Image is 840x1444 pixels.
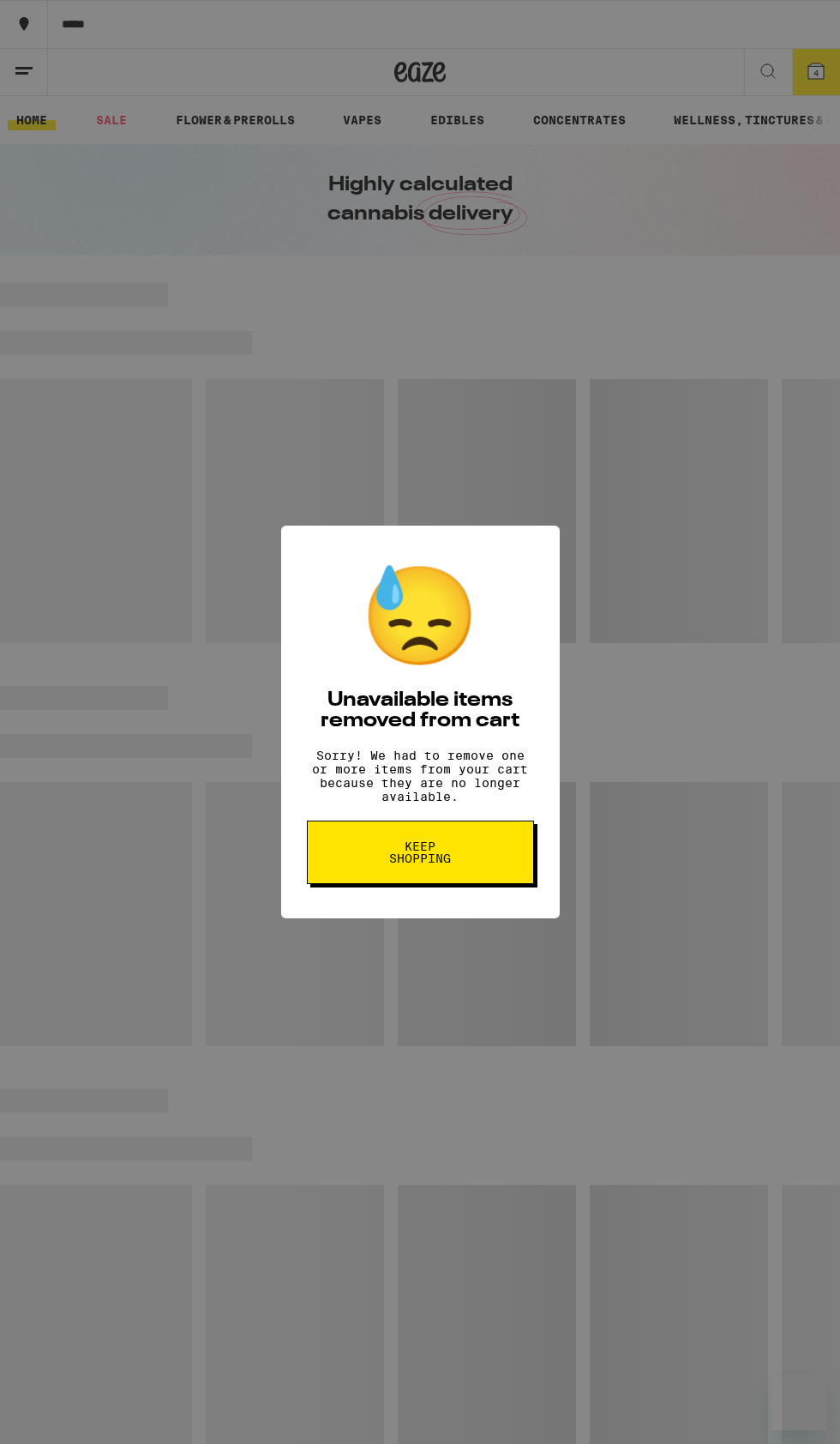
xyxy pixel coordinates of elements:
p: Sorry! We had to remove one or more items from your cart because they are no longer available. [307,749,534,803]
span: Keep Shopping [376,840,465,864]
h2: Unavailable items removed from cart [307,690,534,731]
iframe: Button to launch messaging window [771,1375,826,1430]
button: Keep Shopping [307,821,534,884]
div: 😓 [360,560,480,673]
